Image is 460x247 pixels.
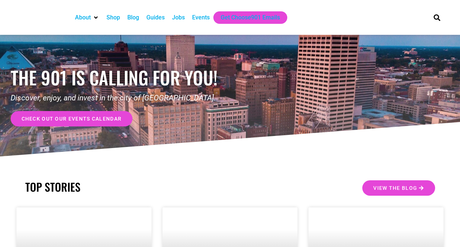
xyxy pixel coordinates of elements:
[25,180,227,193] h2: TOP STORIES
[11,111,133,126] a: check out our events calendar
[192,13,210,22] a: Events
[431,11,443,23] div: Search
[11,92,230,104] p: Discover, enjoy, and invest in the city of [GEOGRAPHIC_DATA].
[75,13,91,22] a: About
[106,13,120,22] a: Shop
[221,13,280,22] a: Get Choose901 Emails
[146,13,165,22] a: Guides
[362,180,435,196] a: View the Blog
[172,13,185,22] a: Jobs
[71,11,103,24] div: About
[22,116,122,121] span: check out our events calendar
[71,11,421,24] nav: Main nav
[11,67,230,88] h1: the 901 is calling for you!
[373,185,417,191] span: View the Blog
[127,13,139,22] a: Blog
